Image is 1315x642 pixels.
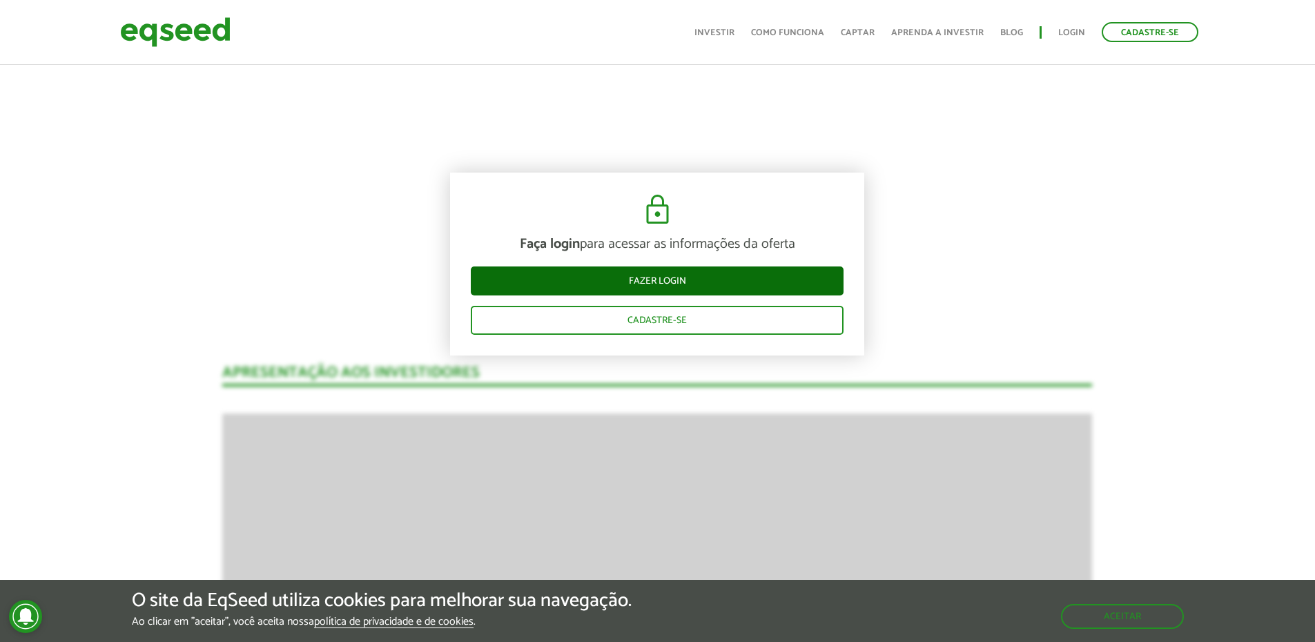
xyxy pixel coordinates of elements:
img: cadeado.svg [641,193,674,226]
img: EqSeed [120,14,231,50]
a: Como funciona [751,28,824,37]
a: Aprenda a investir [891,28,984,37]
strong: Faça login [520,233,580,255]
a: Cadastre-se [471,306,844,335]
a: Login [1058,28,1085,37]
p: para acessar as informações da oferta [471,236,844,253]
a: Captar [841,28,875,37]
p: Ao clicar em "aceitar", você aceita nossa . [132,615,632,628]
a: Fazer login [471,266,844,295]
a: política de privacidade e de cookies [314,616,474,628]
h5: O site da EqSeed utiliza cookies para melhorar sua navegação. [132,590,632,612]
a: Investir [694,28,734,37]
a: Cadastre-se [1102,22,1198,42]
a: Blog [1000,28,1023,37]
button: Aceitar [1061,604,1184,629]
